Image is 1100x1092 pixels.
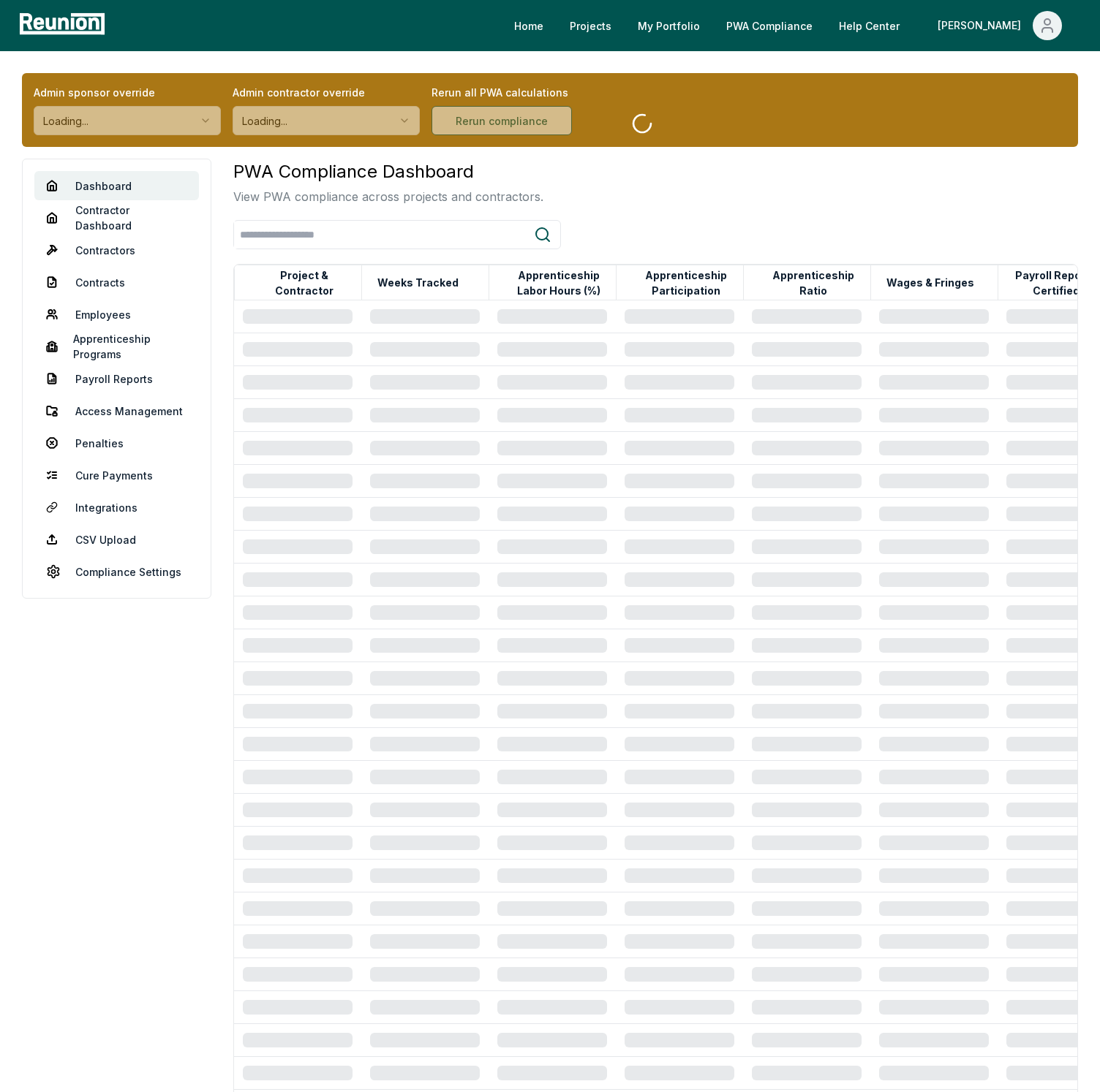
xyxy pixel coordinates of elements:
[756,268,870,297] button: Apprenticeship Ratio
[34,171,199,200] a: Dashboard
[502,11,555,40] a: Home
[233,159,543,185] h3: PWA Compliance Dashboard
[34,268,199,297] a: Contracts
[558,11,623,40] a: Projects
[233,188,543,205] p: View PWA compliance across projects and contractors.
[938,11,1027,40] div: [PERSON_NAME]
[34,396,199,425] a: Access Management
[629,268,743,297] button: Apprenticeship Participation
[34,364,199,393] a: Payroll Reports
[34,428,199,458] a: Penalties
[34,300,199,329] a: Employees
[34,493,199,522] a: Integrations
[502,11,1085,40] nav: Main
[715,11,824,40] a: PWA Compliance
[34,85,221,100] label: Admin sponsor override
[34,332,199,361] a: Apprenticeship Programs
[34,203,199,232] a: Contractor Dashboard
[374,268,462,297] button: Weeks Tracked
[884,268,977,297] button: Wages & Fringes
[233,85,420,100] label: Admin contractor override
[34,557,199,586] a: Compliance Settings
[827,11,911,40] a: Help Center
[926,11,1074,40] button: [PERSON_NAME]
[34,460,199,490] a: Cure Payments
[502,268,616,297] button: Apprenticeship Labor Hours (%)
[247,268,361,297] button: Project & Contractor
[34,235,199,265] a: Contractors
[34,525,199,554] a: CSV Upload
[626,11,712,40] a: My Portfolio
[432,85,619,100] label: Rerun all PWA calculations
